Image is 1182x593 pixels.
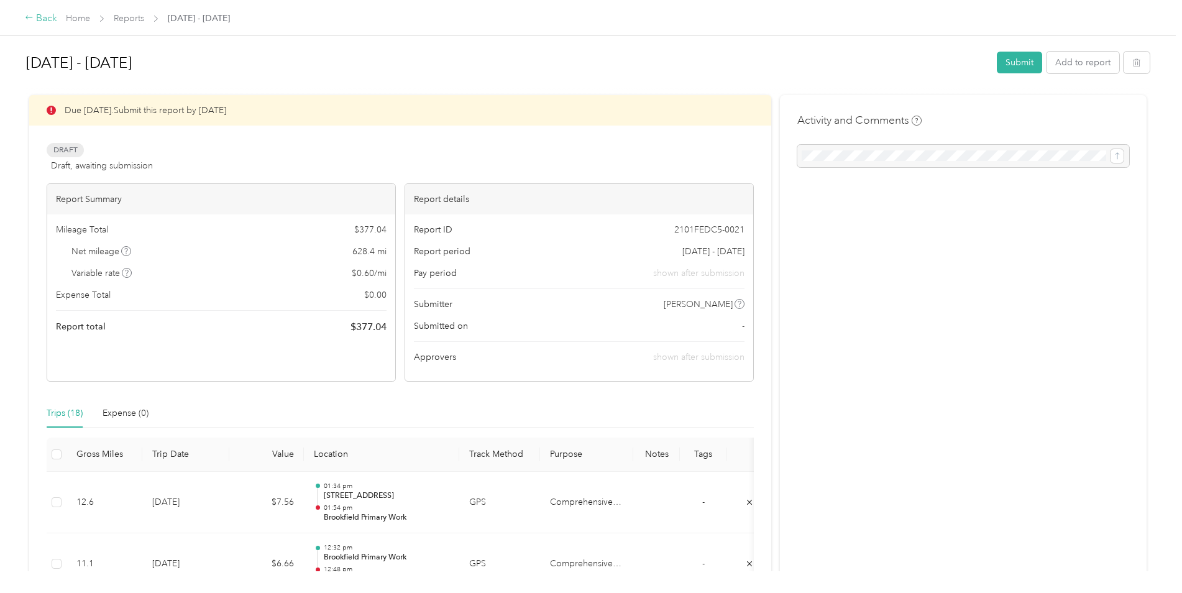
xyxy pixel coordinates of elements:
[142,472,229,534] td: [DATE]
[653,352,744,362] span: shown after submission
[414,319,468,333] span: Submitted on
[352,267,387,280] span: $ 0.60 / mi
[797,113,922,128] h4: Activity and Comments
[51,159,153,172] span: Draft, awaiting submission
[997,52,1042,73] button: Submit
[56,288,111,301] span: Expense Total
[414,223,452,236] span: Report ID
[56,223,108,236] span: Mileage Total
[66,13,90,24] a: Home
[47,184,395,214] div: Report Summary
[71,267,132,280] span: Variable rate
[324,565,449,574] p: 12:48 pm
[324,543,449,552] p: 12:32 pm
[66,472,142,534] td: 12.6
[229,438,304,472] th: Value
[682,245,744,258] span: [DATE] - [DATE]
[633,438,680,472] th: Notes
[459,472,540,534] td: GPS
[47,143,84,157] span: Draft
[664,298,733,311] span: [PERSON_NAME]
[142,438,229,472] th: Trip Date
[229,472,304,534] td: $7.56
[324,490,449,502] p: [STREET_ADDRESS]
[680,438,726,472] th: Tags
[540,472,633,534] td: Comprehensive Prosthetics & Orthotics
[653,267,744,280] span: shown after submission
[414,267,457,280] span: Pay period
[702,558,705,569] span: -
[459,438,540,472] th: Track Method
[405,184,753,214] div: Report details
[168,12,230,25] span: [DATE] - [DATE]
[25,11,57,26] div: Back
[540,438,633,472] th: Purpose
[114,13,144,24] a: Reports
[414,351,456,364] span: Approvers
[66,438,142,472] th: Gross Miles
[29,95,771,126] div: Due [DATE]. Submit this report by [DATE]
[352,245,387,258] span: 628.4 mi
[324,503,449,512] p: 01:54 pm
[71,245,132,258] span: Net mileage
[324,512,449,523] p: Brookfield Primary Work
[742,319,744,333] span: -
[414,298,452,311] span: Submitter
[364,288,387,301] span: $ 0.00
[324,552,449,563] p: Brookfield Primary Work
[26,48,988,78] h1: Sep 16 - 30, 2025
[674,223,744,236] span: 2101FEDC5-0021
[324,482,449,490] p: 01:34 pm
[414,245,470,258] span: Report period
[702,497,705,507] span: -
[56,320,106,333] span: Report total
[1112,523,1182,593] iframe: Everlance-gr Chat Button Frame
[1047,52,1119,73] button: Add to report
[354,223,387,236] span: $ 377.04
[103,407,149,420] div: Expense (0)
[350,319,387,334] span: $ 377.04
[304,438,459,472] th: Location
[47,407,83,420] div: Trips (18)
